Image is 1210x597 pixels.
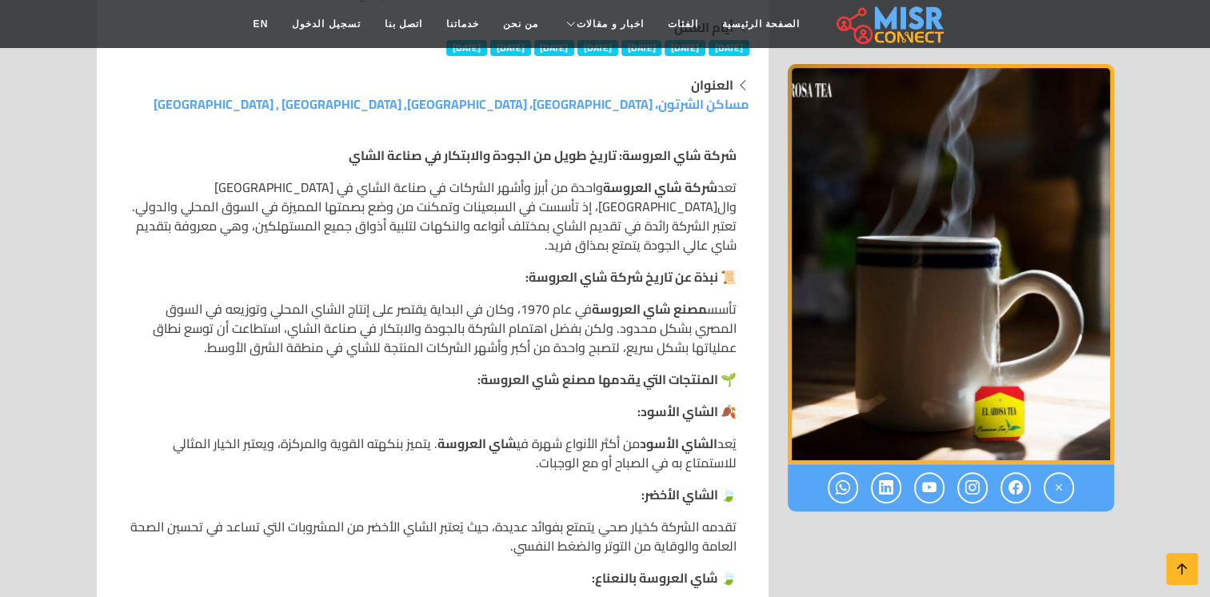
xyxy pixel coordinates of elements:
p: تعد واحدة من أبرز وأشهر الشركات في صناعة الشاي في [GEOGRAPHIC_DATA] وال[GEOGRAPHIC_DATA]، إذ تأسس... [129,178,737,254]
strong: شركة شاي العروسة: تاريخ طويل من الجودة والابتكار في صناعة الشاي [349,143,737,167]
a: الصفحة الرئيسية [710,9,812,39]
a: من نحن [491,9,550,39]
div: 1 / 1 [788,64,1114,464]
a: الفئات [656,9,710,39]
strong: العنوان [691,73,733,97]
a: خدماتنا [434,9,491,39]
strong: 🌱 المنتجات التي يقدمها مصنع شاي العروسة: [477,367,737,391]
a: اخبار و مقالات [550,9,656,39]
strong: مصنع شاي العروسة [592,297,707,321]
img: مصنع شاي العروسة [788,64,1114,464]
strong: 🍃 شاي العروسة بالنعناع: [592,566,737,590]
p: يُعد من أكثر الأنواع شهرة في . يتميز بنكهته القوية والمركزة، ويعتبر الخيار المثالي للاستمتاع به ف... [129,434,737,472]
a: تسجيل الدخول [280,9,372,39]
strong: 🍃 الشاي الأخضر: [641,483,737,507]
a: EN [242,9,281,39]
strong: 🍂 الشاي الأسود: [637,399,737,423]
img: main.misr_connect [837,4,944,44]
strong: شركة شاي العروسة [603,175,717,199]
strong: شاي العروسة [437,431,517,455]
a: مساكن الشرتون، [GEOGRAPHIC_DATA]، [GEOGRAPHIC_DATA], [GEOGRAPHIC_DATA] , [GEOGRAPHIC_DATA] [154,92,749,116]
p: تأسس في عام 1970، وكان في البداية يقتصر على إنتاج الشاي المحلي وتوزيعه في السوق المصري بشكل محدود... [129,299,737,357]
strong: 📜 نبذة عن تاريخ شركة شاي العروسة: [525,265,737,289]
p: تقدمه الشركة كخيار صحي يتمتع بفوائد عديدة، حيث يُعتبر الشاي الأخضر من المشروبات التي تساعد في تحس... [129,517,737,555]
span: اخبار و مقالات [577,17,644,31]
a: اتصل بنا [373,9,434,39]
strong: الشاي الأسود [640,431,717,455]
